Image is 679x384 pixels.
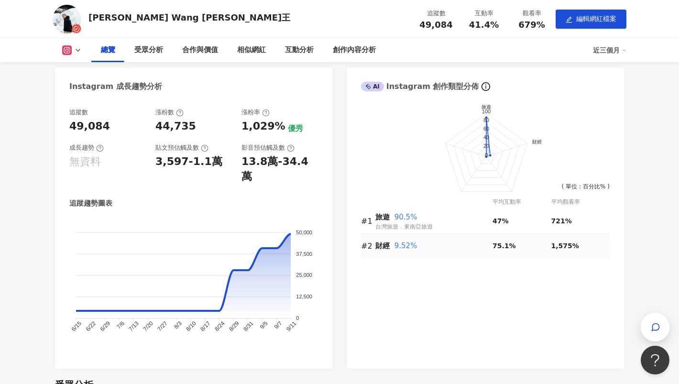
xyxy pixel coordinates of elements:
[483,118,489,123] text: 80
[361,81,479,92] div: Instagram 創作類型分佈
[394,213,417,221] span: 90.5%
[69,143,104,152] div: 成長趨勢
[556,10,626,29] button: edit編輯網紅檔案
[241,143,295,152] div: 影音預估觸及數
[375,223,433,230] span: 台灣旅遊．東南亞旅遊
[273,320,284,330] tspan: 9/7
[185,320,197,333] tspan: 8/10
[375,213,390,221] span: 旅遊
[333,44,376,56] div: 創作內容分析
[296,272,312,278] tspan: 25,000
[418,9,454,18] div: 追蹤數
[480,81,492,92] span: info-circle
[69,108,88,117] div: 追蹤數
[173,320,183,330] tspan: 8/3
[641,346,669,374] iframe: Help Scout Beacon - Open
[99,320,112,333] tspan: 6/29
[493,197,551,207] div: 平均互動率
[259,320,269,330] tspan: 9/5
[85,320,98,333] tspan: 6/22
[115,320,126,330] tspan: 7/6
[182,44,218,56] div: 合作與價值
[70,320,83,333] tspan: 6/15
[296,251,312,257] tspan: 37,500
[228,320,241,333] tspan: 8/29
[199,320,212,333] tspan: 8/17
[419,20,452,30] span: 49,084
[361,82,384,91] div: AI
[469,20,499,30] span: 41.4%
[285,320,298,333] tspan: 9/11
[69,119,110,134] div: 49,084
[288,123,303,134] div: 優秀
[69,154,101,169] div: 無資料
[156,320,169,333] tspan: 7/27
[551,242,579,250] span: 1,575%
[375,241,390,250] span: 財經
[485,152,488,158] text: 0
[566,16,572,23] span: edit
[155,119,196,134] div: 44,735
[493,217,509,225] span: 47%
[241,119,285,134] div: 1,029%
[514,9,550,18] div: 觀看率
[361,215,375,227] div: #1
[483,135,489,141] text: 40
[296,294,312,299] tspan: 12,500
[101,44,115,56] div: 總覽
[593,43,626,58] div: 近三個月
[576,15,616,22] span: 編輯網紅檔案
[296,230,312,235] tspan: 50,000
[518,20,545,30] span: 679%
[466,9,502,18] div: 互動率
[482,105,491,110] text: 旅遊
[155,154,222,169] div: 3,597-1.1萬
[296,315,299,321] tspan: 0
[551,197,610,207] div: 平均觀看率
[482,109,491,115] text: 100
[532,139,542,144] text: 財經
[142,320,154,333] tspan: 7/20
[213,320,226,333] tspan: 8/24
[69,198,112,208] div: 追蹤趨勢圖表
[128,320,141,333] tspan: 7/13
[53,5,81,33] img: KOL Avatar
[493,242,516,250] span: 75.1%
[285,44,314,56] div: 互動分析
[88,11,290,23] div: [PERSON_NAME] Wang [PERSON_NAME]王
[361,240,375,252] div: #2
[241,108,270,117] div: 漲粉率
[155,143,208,152] div: 貼文預估觸及數
[241,154,318,184] div: 13.8萬-34.4萬
[237,44,266,56] div: 相似網紅
[69,81,162,92] div: Instagram 成長趨勢分析
[155,108,184,117] div: 漲粉數
[483,143,489,149] text: 20
[483,126,489,132] text: 60
[394,241,417,250] span: 9.52%
[551,217,572,225] span: 721%
[242,320,255,333] tspan: 8/31
[134,44,163,56] div: 受眾分析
